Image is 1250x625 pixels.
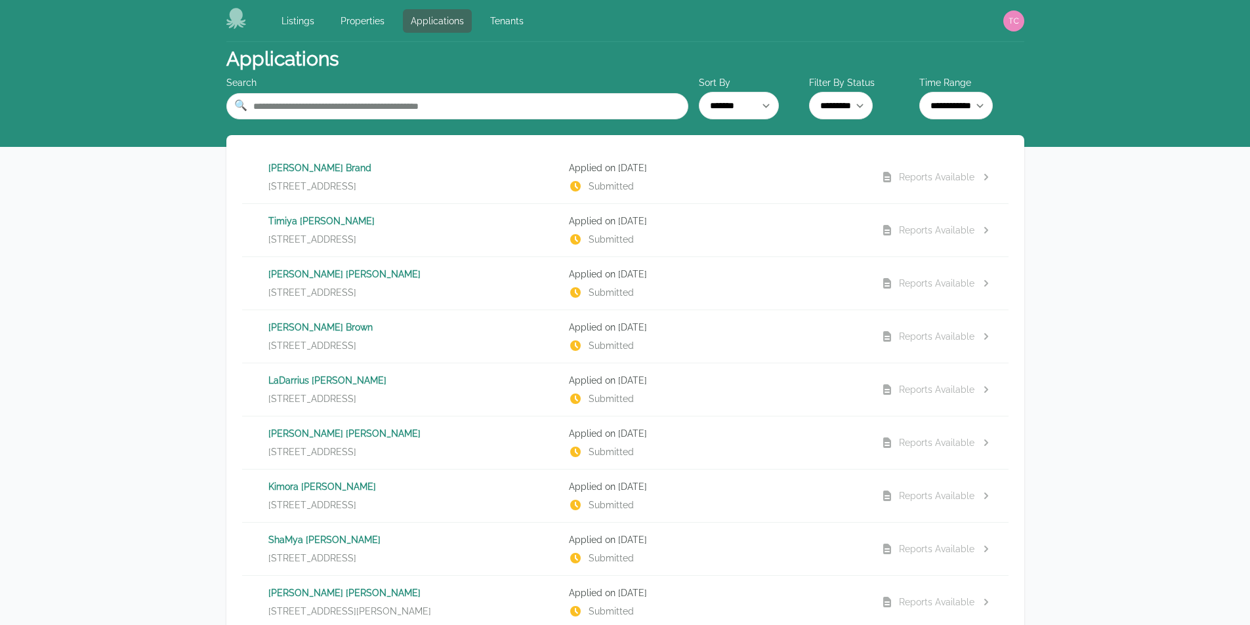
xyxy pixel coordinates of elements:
[569,268,860,281] p: Applied on
[899,489,974,502] div: Reports Available
[569,374,860,387] p: Applied on
[268,480,559,493] p: Kimora [PERSON_NAME]
[569,445,860,458] p: Submitted
[268,233,356,246] span: [STREET_ADDRESS]
[618,322,647,333] time: [DATE]
[899,436,974,449] div: Reports Available
[618,428,647,439] time: [DATE]
[226,76,688,89] div: Search
[809,76,914,89] label: Filter By Status
[618,163,647,173] time: [DATE]
[268,498,356,512] span: [STREET_ADDRESS]
[899,595,974,609] div: Reports Available
[569,605,860,618] p: Submitted
[242,310,1009,363] a: [PERSON_NAME] Brown[STREET_ADDRESS]Applied on [DATE]SubmittedReports Available
[403,9,472,33] a: Applications
[569,498,860,512] p: Submitted
[268,392,356,405] span: [STREET_ADDRESS]
[268,180,356,193] span: [STREET_ADDRESS]
[899,277,974,290] div: Reports Available
[242,470,1009,522] a: Kimora [PERSON_NAME][STREET_ADDRESS]Applied on [DATE]SubmittedReports Available
[242,204,1009,256] a: Timiya [PERSON_NAME][STREET_ADDRESS]Applied on [DATE]SubmittedReports Available
[268,321,559,334] p: [PERSON_NAME] Brown
[569,586,860,599] p: Applied on
[569,286,860,299] p: Submitted
[274,9,322,33] a: Listings
[268,214,559,228] p: Timiya [PERSON_NAME]
[569,321,860,334] p: Applied on
[333,9,392,33] a: Properties
[242,523,1009,575] a: ShaMya [PERSON_NAME][STREET_ADDRESS]Applied on [DATE]SubmittedReports Available
[899,171,974,184] div: Reports Available
[569,339,860,352] p: Submitted
[569,161,860,174] p: Applied on
[268,374,559,387] p: LaDarrius [PERSON_NAME]
[618,375,647,386] time: [DATE]
[569,233,860,246] p: Submitted
[268,268,559,281] p: [PERSON_NAME] [PERSON_NAME]
[618,269,647,279] time: [DATE]
[569,214,860,228] p: Applied on
[242,363,1009,416] a: LaDarrius [PERSON_NAME][STREET_ADDRESS]Applied on [DATE]SubmittedReports Available
[226,47,339,71] h1: Applications
[268,161,559,174] p: [PERSON_NAME] Brand
[569,392,860,405] p: Submitted
[569,533,860,546] p: Applied on
[899,224,974,237] div: Reports Available
[268,605,431,618] span: [STREET_ADDRESS][PERSON_NAME]
[482,9,531,33] a: Tenants
[268,286,356,299] span: [STREET_ADDRESS]
[242,257,1009,310] a: [PERSON_NAME] [PERSON_NAME][STREET_ADDRESS]Applied on [DATE]SubmittedReports Available
[268,533,559,546] p: ShaMya [PERSON_NAME]
[618,588,647,598] time: [DATE]
[899,542,974,555] div: Reports Available
[919,76,1024,89] label: Time Range
[569,427,860,440] p: Applied on
[618,216,647,226] time: [DATE]
[899,383,974,396] div: Reports Available
[268,339,356,352] span: [STREET_ADDRESS]
[242,416,1009,469] a: [PERSON_NAME] [PERSON_NAME][STREET_ADDRESS]Applied on [DATE]SubmittedReports Available
[699,76,804,89] label: Sort By
[569,180,860,193] p: Submitted
[268,445,356,458] span: [STREET_ADDRESS]
[569,552,860,565] p: Submitted
[268,586,559,599] p: [PERSON_NAME] [PERSON_NAME]
[268,552,356,565] span: [STREET_ADDRESS]
[268,427,559,440] p: [PERSON_NAME] [PERSON_NAME]
[569,480,860,493] p: Applied on
[618,481,647,492] time: [DATE]
[618,534,647,545] time: [DATE]
[899,330,974,343] div: Reports Available
[242,151,1009,203] a: [PERSON_NAME] Brand[STREET_ADDRESS]Applied on [DATE]SubmittedReports Available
